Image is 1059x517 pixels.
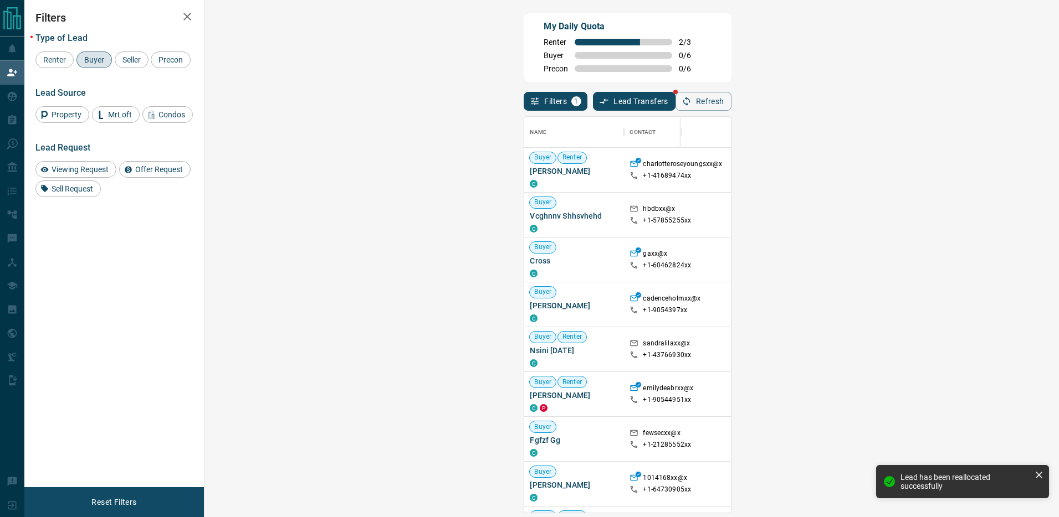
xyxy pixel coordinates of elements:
span: Renter [39,55,70,64]
span: Offer Request [131,165,187,174]
p: charlotteroseyoungsxx@x [643,159,722,171]
button: Filters1 [524,92,587,111]
span: 0 / 6 [679,64,703,73]
span: Renter [558,153,586,162]
div: Buyer [76,51,112,68]
p: +1- 41689474xx [643,171,691,180]
button: Lead Transfers [593,92,676,111]
span: Renter [558,332,586,342]
span: Sell Request [48,184,97,193]
span: Buyer [530,467,556,477]
span: Seller [119,55,145,64]
span: Viewing Request [48,165,112,174]
div: Offer Request [119,161,191,178]
div: Precon [151,51,191,68]
p: gaxx@x [643,249,667,261]
p: My Daily Quota [544,20,703,33]
p: sandralilaxx@x [643,339,690,350]
div: property.ca [540,404,548,412]
span: Property [48,110,85,119]
div: Name [530,117,546,148]
div: Contact [630,117,656,148]
p: +1- 57855255xx [643,216,691,225]
span: 2 / 3 [679,38,703,46]
div: Contact [624,117,713,148]
p: +1- 64730905xx [643,485,691,494]
span: Type of Lead [35,33,88,43]
span: Buyer [530,287,556,297]
h2: Filters [35,11,193,24]
div: Lead has been reallocated successfully [901,473,1030,490]
div: condos.ca [530,494,538,502]
span: Vcghnnv Shhsvhehd [530,210,618,221]
p: +1- 9054397xx [643,306,687,315]
p: emilydeabrxx@x [643,384,693,395]
p: +1- 60462824xx [643,261,691,270]
p: +1- 90544951xx [643,395,691,405]
p: fewsecxx@x [643,428,680,440]
div: Sell Request [35,180,101,197]
span: [PERSON_NAME] [530,300,618,311]
span: Lead Source [35,87,86,98]
div: Viewing Request [35,161,116,178]
div: Seller [115,51,149,68]
button: Reset Filters [84,493,144,511]
div: condos.ca [530,314,538,322]
span: MrLoft [104,110,136,119]
span: Buyer [530,378,556,387]
span: Buyer [80,55,108,64]
span: Buyer [530,332,556,342]
span: Lead Request [35,142,90,153]
span: Fgfzf Gg [530,435,618,446]
span: Nsini [DATE] [530,345,618,356]
div: Property [35,106,89,123]
div: condos.ca [530,359,538,367]
div: Name [524,117,624,148]
div: MrLoft [92,106,140,123]
div: Condos [142,106,193,123]
div: condos.ca [530,270,538,277]
span: Precon [544,64,568,73]
span: Precon [155,55,187,64]
span: Renter [544,38,568,46]
span: Condos [155,110,189,119]
span: Buyer [530,422,556,432]
span: Buyer [530,198,556,207]
span: Renter [558,378,586,387]
span: Buyer [530,242,556,252]
span: [PERSON_NAME] [530,166,618,177]
span: Buyer [530,153,556,162]
button: Refresh [676,92,731,111]
p: 1014168xx@x [643,473,687,485]
p: +1- 43766930xx [643,350,691,360]
div: condos.ca [530,449,538,457]
span: [PERSON_NAME] [530,390,618,401]
p: cadenceholmxx@x [643,294,700,306]
div: condos.ca [530,225,538,232]
p: hbdbxx@x [643,204,675,216]
span: 0 / 6 [679,51,703,60]
span: Buyer [544,51,568,60]
span: [PERSON_NAME] [530,479,618,490]
div: Renter [35,51,74,68]
span: Cross [530,255,618,266]
span: 1 [572,97,580,105]
div: condos.ca [530,180,538,188]
p: +1- 21285552xx [643,440,691,449]
div: condos.ca [530,404,538,412]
